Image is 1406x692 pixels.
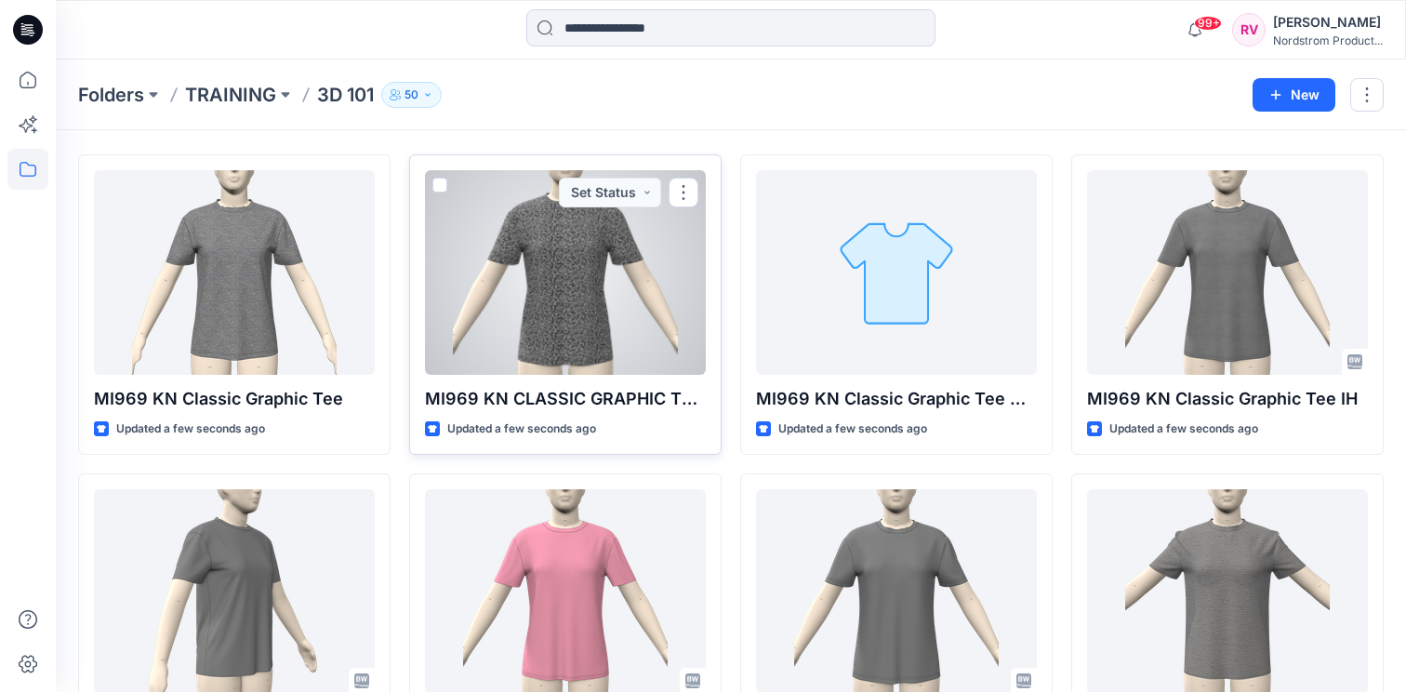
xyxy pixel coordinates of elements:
[94,386,375,412] p: MI969 KN Classic Graphic Tee
[185,82,276,108] a: TRAINING
[1273,11,1383,33] div: [PERSON_NAME]
[1087,386,1368,412] p: MI969 KN Classic Graphic Tee IH
[756,170,1037,375] a: MI969 KN Classic Graphic Tee MK
[317,82,374,108] p: 3D 101
[425,386,706,412] p: MI969 KN CLASSIC GRAPHIC TEE RV
[1087,170,1368,375] a: MI969 KN Classic Graphic Tee IH
[756,386,1037,412] p: MI969 KN Classic Graphic Tee MK
[94,170,375,375] a: MI969 KN Classic Graphic Tee
[116,419,265,439] p: Updated a few seconds ago
[381,82,442,108] button: 50
[447,419,596,439] p: Updated a few seconds ago
[1232,13,1266,47] div: RV
[1253,78,1335,112] button: New
[778,419,927,439] p: Updated a few seconds ago
[405,85,418,105] p: 50
[425,170,706,375] a: MI969 KN CLASSIC GRAPHIC TEE RV
[1194,16,1222,31] span: 99+
[78,82,144,108] a: Folders
[1109,419,1258,439] p: Updated a few seconds ago
[1273,33,1383,47] div: Nordstrom Product...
